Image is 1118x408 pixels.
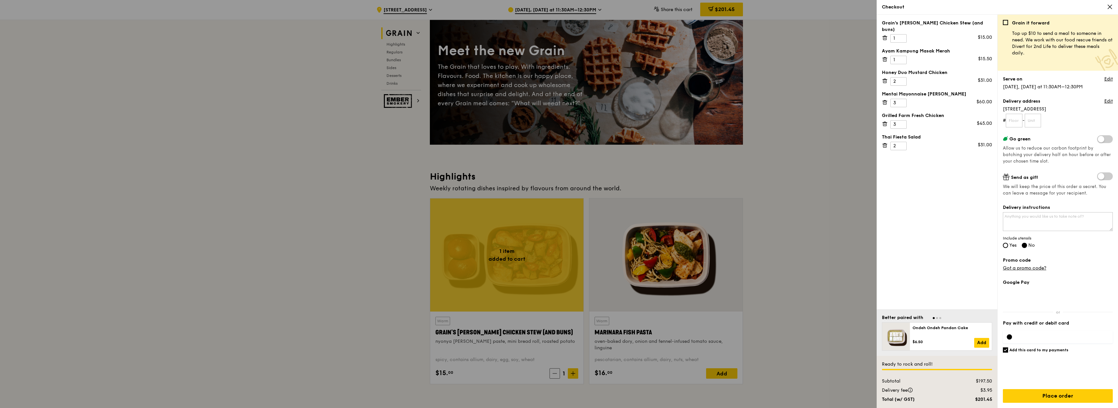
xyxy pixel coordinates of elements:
[882,134,992,140] div: Thai Fiesta Salad
[1017,334,1109,340] iframe: Secure card payment input frame
[1003,320,1113,327] label: Pay with credit or debit card
[1028,242,1035,248] span: No
[1012,20,1050,26] b: Grain it forward
[1003,76,1022,82] label: Serve on
[882,112,992,119] div: Grilled Farm Fresh Chicken
[913,339,974,344] div: $6.50
[939,317,941,319] span: Go to slide 3
[1009,136,1031,142] span: Go green
[1009,242,1017,248] span: Yes
[882,361,992,368] div: Ready to rock and roll!
[1022,243,1027,248] input: No
[957,396,996,403] div: $201.45
[1003,84,1083,90] span: [DATE], [DATE] at 11:30AM–12:30PM
[1009,347,1068,353] h6: Add this card to my payments
[882,91,992,97] div: Mentai Mayonnaise [PERSON_NAME]
[1025,114,1041,127] input: Unit
[957,387,996,394] div: $3.95
[1003,146,1111,164] span: Allow us to reduce our carbon footprint by batching your delivery half an hour before or after yo...
[1003,106,1113,112] span: [STREET_ADDRESS]
[1006,114,1022,127] input: Floor
[1003,236,1113,241] span: Include utensils
[936,317,938,319] span: Go to slide 2
[978,142,992,148] div: $31.00
[978,77,992,84] div: $31.00
[882,48,992,54] div: Ayam Kampung Masak Merah
[1003,98,1040,105] label: Delivery address
[882,314,923,321] div: Better paired with
[1003,243,1008,248] input: Yes
[913,325,989,330] div: Ondeh Ondeh Pandan Cake
[978,34,992,41] div: $15.00
[1003,279,1113,286] label: Google Pay
[978,56,992,62] div: $15.50
[974,338,989,348] a: Add
[1104,76,1113,82] a: Edit
[1003,204,1113,211] label: Delivery instructions
[882,20,992,33] div: Grain's [PERSON_NAME] Chicken Stew (and buns)
[1003,389,1113,403] input: Place order
[1011,175,1038,180] span: Send as gift
[1003,257,1113,264] label: Promo code
[1012,30,1113,56] p: Top up $10 to send a meal to someone in need. We work with our food rescue friends at Divert for ...
[1104,98,1113,105] a: Edit
[957,378,996,385] div: $197.50
[878,378,957,385] div: Subtotal
[1003,183,1113,197] span: We will keep the price of this order a secret. You can leave a message for your recipient.
[882,4,1113,10] div: Checkout
[977,120,992,127] div: $45.00
[1095,49,1118,72] img: Meal donation
[878,387,957,394] div: Delivery fee
[976,99,992,105] div: $60.00
[882,69,992,76] div: Honey Duo Mustard Chicken
[1003,114,1113,127] form: # -
[1003,347,1008,353] input: Add this card to my payments
[878,396,957,403] div: Total (w/ GST)
[1003,265,1046,271] a: Got a promo code?
[933,317,935,319] span: Go to slide 1
[1003,290,1113,304] iframe: Secure payment button frame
